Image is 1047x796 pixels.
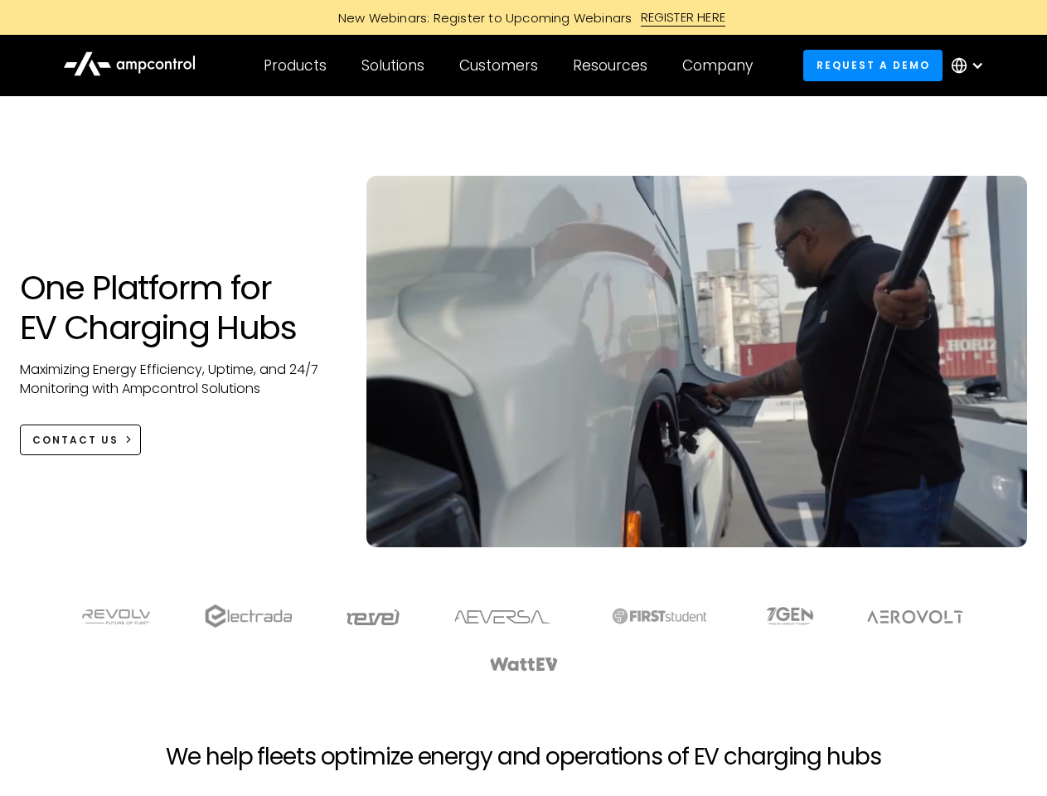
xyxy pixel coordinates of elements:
[682,56,753,75] div: Company
[166,743,880,771] h2: We help fleets optimize energy and operations of EV charging hubs
[573,56,647,75] div: Resources
[641,8,726,27] div: REGISTER HERE
[20,361,334,398] p: Maximizing Energy Efficiency, Uptime, and 24/7 Monitoring with Ampcontrol Solutions
[322,9,641,27] div: New Webinars: Register to Upcoming Webinars
[151,8,897,27] a: New Webinars: Register to Upcoming WebinarsREGISTER HERE
[803,50,943,80] a: Request a demo
[361,56,424,75] div: Solutions
[20,425,142,455] a: CONTACT US
[489,658,559,671] img: WattEV logo
[866,610,965,624] img: Aerovolt Logo
[32,433,119,448] div: CONTACT US
[205,604,292,628] img: electrada logo
[459,56,538,75] div: Customers
[20,268,334,347] h1: One Platform for EV Charging Hubs
[264,56,327,75] div: Products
